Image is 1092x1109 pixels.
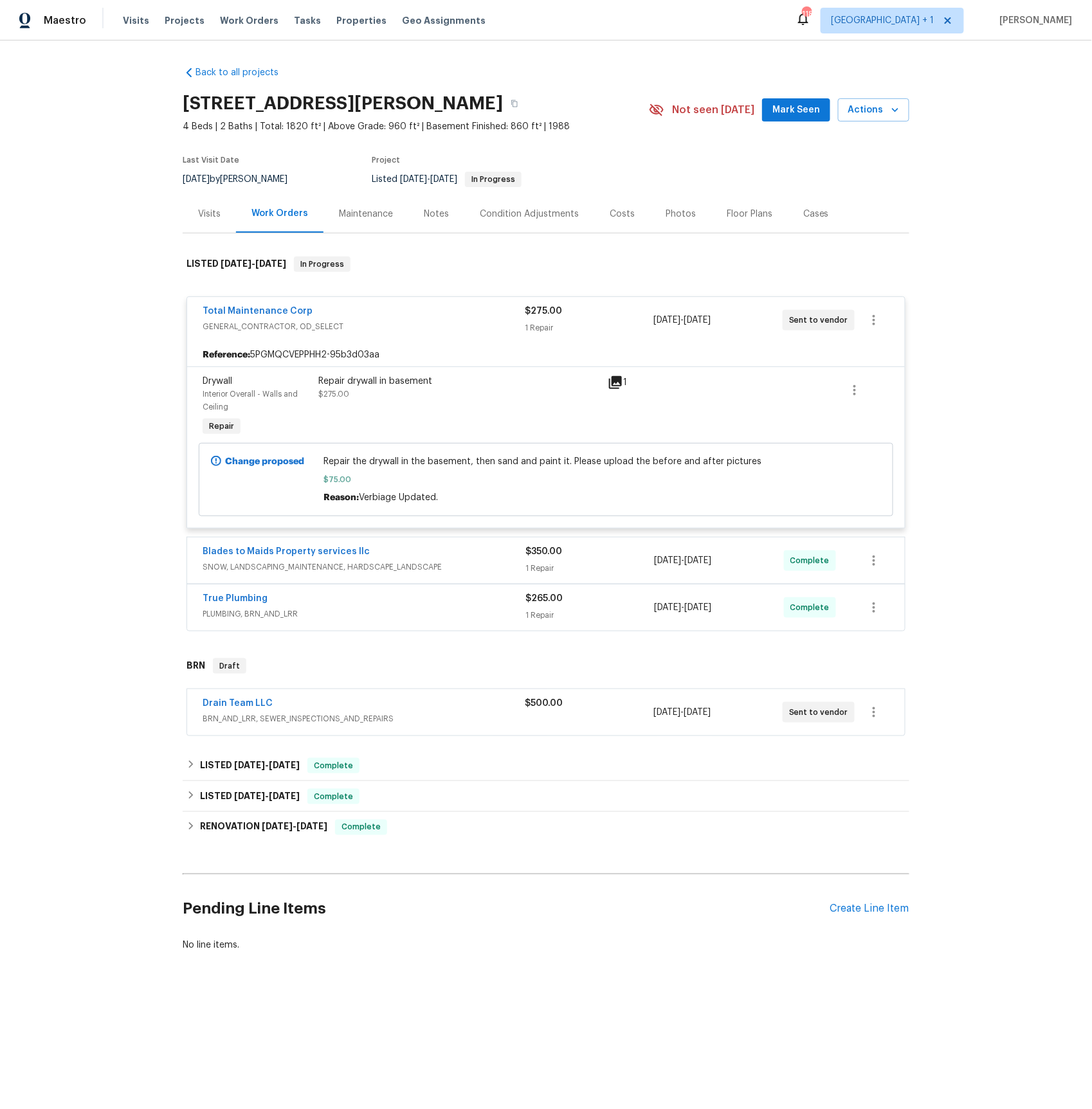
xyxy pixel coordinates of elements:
[203,377,232,386] span: Drywall
[234,761,265,770] span: [DATE]
[183,120,649,133] span: 4 Beds | 2 Baths | Total: 1820 ft² | Above Grade: 960 ft² | Basement Finished: 860 ft² | 1988
[183,879,830,939] h2: Pending Line Items
[503,92,526,115] button: Copy Address
[198,208,221,221] div: Visits
[666,208,696,221] div: Photos
[187,257,286,272] h6: LISTED
[772,102,820,118] span: Mark Seen
[200,758,300,773] h6: LISTED
[183,156,239,164] span: Last Visit Date
[372,175,522,184] span: Listed
[684,708,711,717] span: [DATE]
[165,14,205,27] span: Projects
[183,97,503,110] h2: [STREET_ADDRESS][PERSON_NAME]
[234,791,300,800] span: -
[214,660,245,672] span: Draft
[203,608,525,620] span: PLUMBING, BRN_AND_LRR
[608,375,658,390] div: 1
[655,601,712,614] span: -
[203,348,250,361] b: Reference:
[183,172,303,187] div: by [PERSON_NAME]
[372,156,400,164] span: Project
[525,562,655,575] div: 1 Repair
[262,822,327,831] span: -
[269,791,300,800] span: [DATE]
[789,706,853,719] span: Sent to vendor
[262,822,293,831] span: [DATE]
[790,554,835,567] span: Complete
[790,601,835,614] span: Complete
[525,547,562,556] span: $350.00
[654,314,711,327] span: -
[296,822,327,831] span: [DATE]
[220,14,278,27] span: Work Orders
[183,812,909,843] div: RENOVATION [DATE]-[DATE]Complete
[525,307,562,316] span: $275.00
[294,16,321,25] span: Tasks
[203,561,525,573] span: SNOW, LANDSCAPING_MAINTENANCE, HARDSCAPE_LANDSCAPE
[684,316,711,325] span: [DATE]
[203,320,525,333] span: GENERAL_CONTRACTOR, OD_SELECT
[525,594,563,603] span: $265.00
[480,208,579,221] div: Condition Adjustments
[203,390,298,411] span: Interior Overall - Walls and Ceiling
[336,14,387,27] span: Properties
[402,14,486,27] span: Geo Assignments
[525,321,653,334] div: 1 Repair
[424,208,449,221] div: Notes
[525,609,655,622] div: 1 Repair
[685,603,712,612] span: [DATE]
[183,66,306,79] a: Back to all projects
[318,375,600,388] div: Repair drywall in basement
[838,98,909,122] button: Actions
[324,455,769,468] span: Repair the drywall in the basement, then sand and paint it. Please upload the before and after pi...
[183,750,909,781] div: LISTED [DATE]-[DATE]Complete
[525,699,563,708] span: $500.00
[234,761,300,770] span: -
[400,175,427,184] span: [DATE]
[654,316,681,325] span: [DATE]
[187,343,905,366] div: 5PGMQCVEPPHH2-95b3d03aa
[727,208,772,221] div: Floor Plans
[466,176,520,183] span: In Progress
[221,259,251,268] span: [DATE]
[183,781,909,812] div: LISTED [DATE]-[DATE]Complete
[830,903,909,915] div: Create Line Item
[803,208,829,221] div: Cases
[359,493,439,502] span: Verbiage Updated.
[44,14,86,27] span: Maestro
[203,307,313,316] a: Total Maintenance Corp
[802,8,811,21] div: 118
[654,706,711,719] span: -
[251,207,308,220] div: Work Orders
[430,175,457,184] span: [DATE]
[655,556,682,565] span: [DATE]
[187,658,205,674] h6: BRN
[339,208,393,221] div: Maintenance
[309,759,358,772] span: Complete
[183,244,909,285] div: LISTED [DATE]-[DATE]In Progress
[225,457,304,466] b: Change proposed
[610,208,635,221] div: Costs
[654,708,681,717] span: [DATE]
[183,645,909,687] div: BRN Draft
[204,420,239,433] span: Repair
[221,259,286,268] span: -
[655,603,682,612] span: [DATE]
[655,554,712,567] span: -
[295,258,349,271] span: In Progress
[762,98,830,122] button: Mark Seen
[203,594,268,603] a: True Plumbing
[183,175,210,184] span: [DATE]
[203,547,370,556] a: Blades to Maids Property services llc
[400,175,457,184] span: -
[995,14,1073,27] span: [PERSON_NAME]
[672,104,754,116] span: Not seen [DATE]
[269,761,300,770] span: [DATE]
[203,699,273,708] a: Drain Team LLC
[324,493,359,502] span: Reason:
[318,390,349,398] span: $275.00
[685,556,712,565] span: [DATE]
[324,473,769,486] span: $75.00
[789,314,853,327] span: Sent to vendor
